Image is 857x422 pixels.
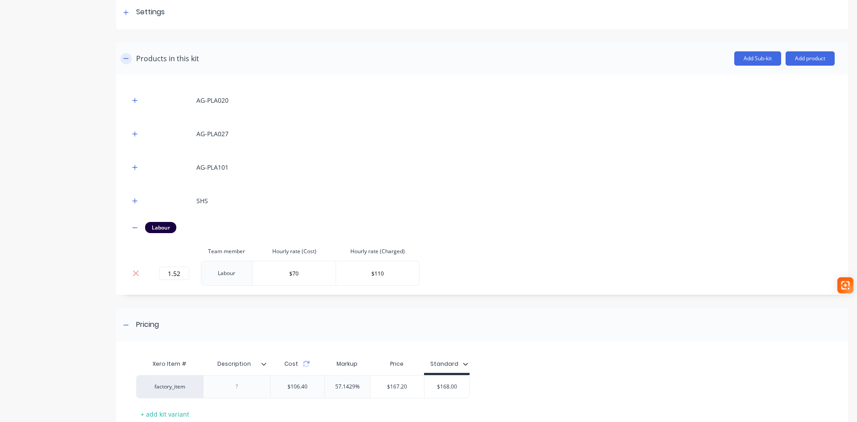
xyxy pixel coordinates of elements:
div: SHS [196,196,208,205]
div: Xero Item # [136,355,203,373]
th: Hourly rate (Cost) [253,242,336,261]
input: $0.0000 [253,267,336,280]
div: Markup [324,355,370,373]
div: Price [370,355,424,373]
button: Add Sub-kit [734,51,781,66]
span: Cost [284,360,298,368]
div: $106.40 [280,376,315,398]
div: Standard [430,360,458,368]
button: Standard [426,357,473,371]
div: Description [203,355,270,373]
div: Products in this kit [136,53,199,64]
div: Pricing [136,319,159,330]
div: 57.1429% [325,376,370,398]
div: Settings [136,7,165,18]
div: factory_item [146,383,195,391]
div: $168.00 [424,376,469,398]
input: 0 [159,267,189,280]
div: Labour [145,222,176,233]
input: $0.0000 [336,267,419,280]
td: Labour [201,261,253,286]
div: $167.20 [370,376,424,398]
button: Add product [786,51,835,66]
div: Cost [270,355,324,373]
div: AG-PLA101 [196,163,229,172]
div: AG-PLA027 [196,129,229,138]
div: factory_item$106.4057.1429%$167.20$168.00 [136,375,470,398]
div: AG-PLA020 [196,96,229,105]
div: Description [203,353,265,375]
th: Team member [201,242,253,261]
div: + add kit variant [136,407,194,421]
th: Hourly rate (Charged) [336,242,420,261]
